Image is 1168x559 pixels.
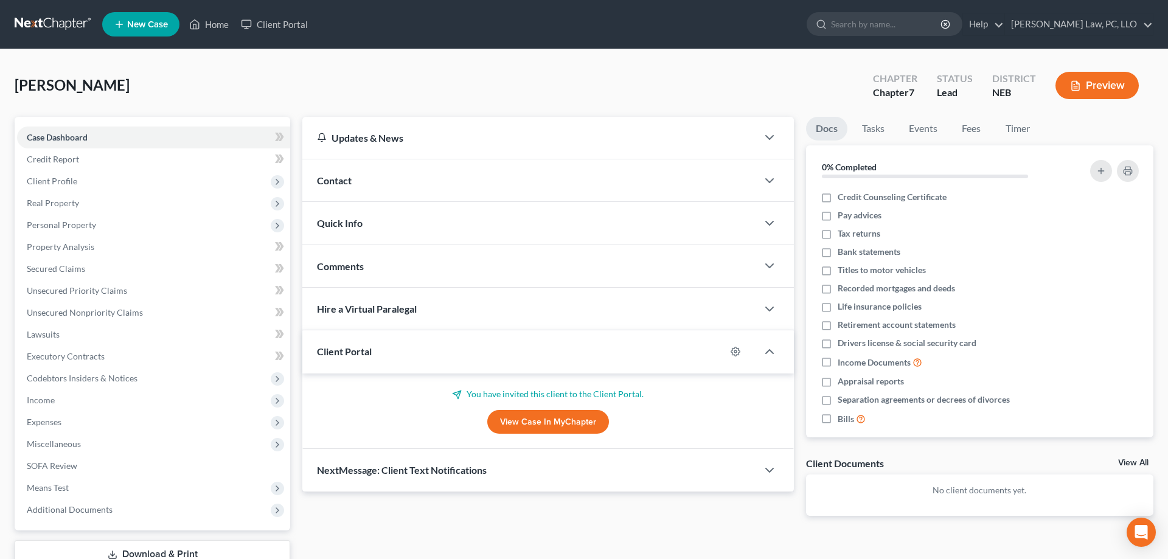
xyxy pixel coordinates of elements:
a: [PERSON_NAME] Law, PC, LLO [1005,13,1153,35]
div: Chapter [873,72,917,86]
span: Client Profile [27,176,77,186]
div: NEB [992,86,1036,100]
span: Comments [317,260,364,272]
span: Credit Counseling Certificate [838,191,947,203]
div: Updates & News [317,131,743,144]
a: View All [1118,459,1149,467]
span: SOFA Review [27,460,77,471]
a: Unsecured Nonpriority Claims [17,302,290,324]
span: Secured Claims [27,263,85,274]
span: Lawsuits [27,329,60,339]
span: Client Portal [317,345,372,357]
span: Appraisal reports [838,375,904,387]
span: Unsecured Nonpriority Claims [27,307,143,318]
span: Property Analysis [27,241,94,252]
span: Income Documents [838,356,911,369]
div: Chapter [873,86,917,100]
a: Property Analysis [17,236,290,258]
a: Events [899,117,947,141]
span: Real Property [27,198,79,208]
strong: 0% Completed [822,162,877,172]
span: Additional Documents [27,504,113,515]
span: Bills [838,413,854,425]
span: Means Test [27,482,69,493]
a: Executory Contracts [17,345,290,367]
a: Secured Claims [17,258,290,280]
span: Drivers license & social security card [838,337,976,349]
span: Retirement account statements [838,319,956,331]
p: No client documents yet. [816,484,1144,496]
a: Tasks [852,117,894,141]
div: Lead [937,86,973,100]
div: Open Intercom Messenger [1127,518,1156,547]
span: Expenses [27,417,61,427]
span: Personal Property [27,220,96,230]
span: Miscellaneous [27,439,81,449]
span: Bank statements [838,246,900,258]
span: Quick Info [317,217,363,229]
span: Tax returns [838,227,880,240]
span: [PERSON_NAME] [15,76,130,94]
a: Unsecured Priority Claims [17,280,290,302]
span: Hire a Virtual Paralegal [317,303,417,314]
span: Contact [317,175,352,186]
span: Recorded mortgages and deeds [838,282,955,294]
a: Lawsuits [17,324,290,345]
a: Help [963,13,1004,35]
a: Home [183,13,235,35]
span: Codebtors Insiders & Notices [27,373,137,383]
div: District [992,72,1036,86]
a: Docs [806,117,847,141]
a: Credit Report [17,148,290,170]
button: Preview [1055,72,1139,99]
span: Separation agreements or decrees of divorces [838,394,1010,406]
a: View Case in MyChapter [487,410,609,434]
span: Credit Report [27,154,79,164]
a: Case Dashboard [17,127,290,148]
a: SOFA Review [17,455,290,477]
a: Timer [996,117,1040,141]
span: Executory Contracts [27,351,105,361]
span: New Case [127,20,168,29]
span: Pay advices [838,209,881,221]
a: Fees [952,117,991,141]
span: NextMessage: Client Text Notifications [317,464,487,476]
span: Case Dashboard [27,132,88,142]
span: 7 [909,86,914,98]
span: Life insurance policies [838,300,922,313]
input: Search by name... [831,13,942,35]
span: Unsecured Priority Claims [27,285,127,296]
p: You have invited this client to the Client Portal. [317,388,779,400]
a: Client Portal [235,13,314,35]
span: Titles to motor vehicles [838,264,926,276]
span: Income [27,395,55,405]
div: Client Documents [806,457,884,470]
div: Status [937,72,973,86]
